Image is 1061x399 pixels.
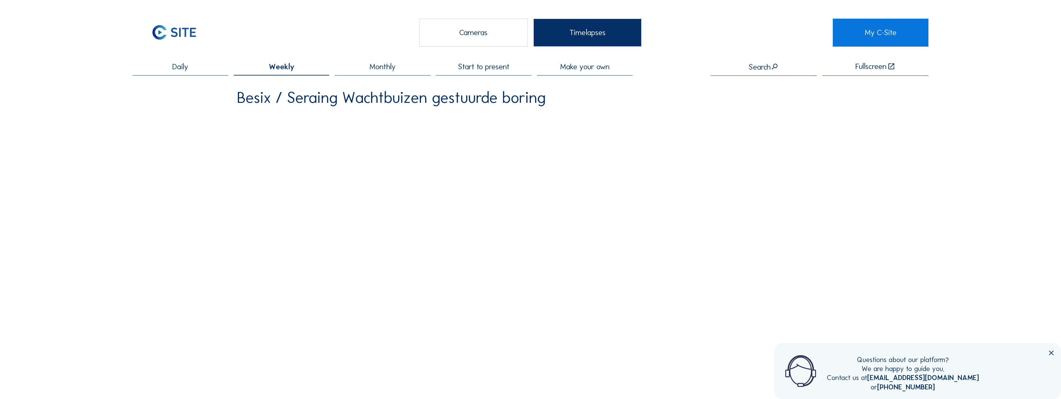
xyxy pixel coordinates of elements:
span: Daily [172,63,188,71]
div: Fullscreen [855,62,886,71]
a: [EMAIL_ADDRESS][DOMAIN_NAME] [867,374,979,382]
div: Questions about our platform? [827,355,979,364]
a: C-SITE Logo [133,19,228,47]
div: Contact us at [827,373,979,382]
div: Timelapses [533,19,642,47]
img: C-SITE Logo [133,19,216,47]
img: operator [785,355,816,387]
span: Weekly [269,63,294,71]
div: or [827,383,979,392]
div: Besix / Seraing Wachtbuizen gestuurde boring [237,90,546,105]
span: Start to present [458,63,510,71]
div: Cameras [419,19,528,47]
a: My C-Site [833,19,928,47]
span: Make your own [560,63,610,71]
span: Monthly [370,63,396,71]
a: [PHONE_NUMBER] [877,383,935,391]
div: We are happy to guide you. [827,364,979,373]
